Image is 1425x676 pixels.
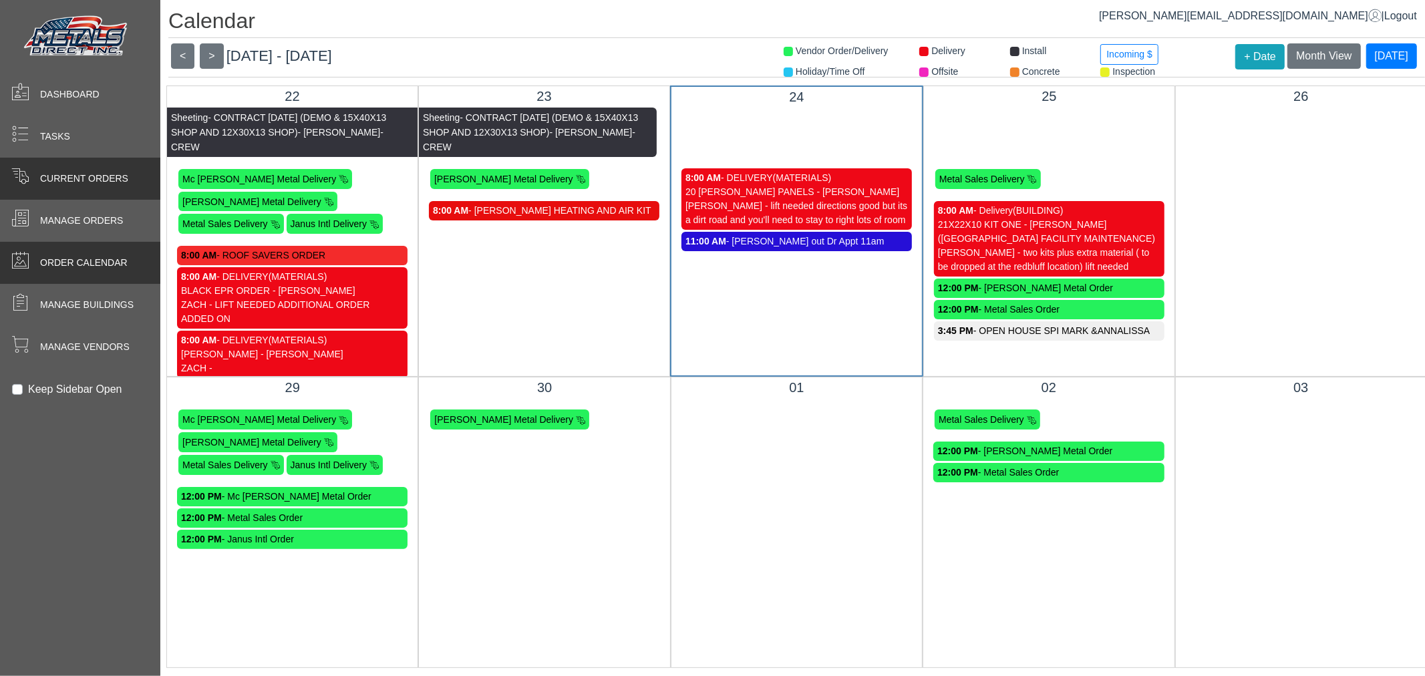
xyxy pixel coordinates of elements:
[433,204,655,218] div: - [PERSON_NAME] HEATING AND AIR KIT
[1022,45,1047,56] span: Install
[181,490,404,504] div: - Mc [PERSON_NAME] Metal Order
[182,460,268,470] span: Metal Sales Delivery
[181,250,216,261] strong: 8:00 AM
[938,281,1160,295] div: - [PERSON_NAME] Metal Order
[937,466,1160,480] div: - Metal Sales Order
[291,460,367,470] span: Janus Intl Delivery
[269,335,327,345] span: (MATERIALS)
[177,377,408,397] div: 29
[181,270,404,284] div: - DELIVERY
[298,127,381,138] span: - [PERSON_NAME]
[681,377,912,397] div: 01
[182,218,268,229] span: Metal Sales Delivery
[796,45,889,56] span: Vendor Order/Delivery
[937,467,978,478] strong: 12:00 PM
[1186,86,1416,106] div: 26
[685,236,726,246] strong: 11:00 AM
[938,303,1160,317] div: - Metal Sales Order
[182,196,321,206] span: [PERSON_NAME] Metal Delivery
[40,340,130,354] span: Manage Vendors
[681,87,912,107] div: 24
[1235,44,1285,69] button: + Date
[938,304,979,315] strong: 12:00 PM
[1366,43,1417,69] button: [DATE]
[1384,10,1417,21] span: Logout
[423,112,460,123] span: Sheeting
[200,43,223,69] button: >
[429,86,659,106] div: 23
[796,66,864,77] span: Holiday/Time Off
[931,45,965,56] span: Delivery
[773,172,832,183] span: (MATERIALS)
[1186,377,1416,397] div: 03
[1296,50,1352,61] span: Month View
[181,335,216,345] strong: 8:00 AM
[434,414,573,425] span: [PERSON_NAME] Metal Delivery
[181,347,404,361] div: [PERSON_NAME] - [PERSON_NAME]
[40,298,134,312] span: Manage Buildings
[182,174,336,184] span: Mc [PERSON_NAME] Metal Delivery
[171,112,208,123] span: Sheeting
[181,511,404,525] div: - Metal Sales Order
[181,361,404,375] div: ZACH -
[933,377,1164,397] div: 02
[171,127,383,152] span: - CREW
[938,205,973,216] strong: 8:00 AM
[550,127,633,138] span: - [PERSON_NAME]
[181,284,404,298] div: BLACK EPR ORDER - [PERSON_NAME]
[429,377,659,397] div: 30
[938,218,1160,246] div: 21X22X10 KIT ONE - [PERSON_NAME] ([GEOGRAPHIC_DATA] FACILITY MAINTENANCE)
[1022,66,1060,77] span: Concrete
[938,325,973,336] strong: 3:45 PM
[1013,205,1063,216] span: (BUILDING)
[1099,10,1382,21] a: [PERSON_NAME][EMAIL_ADDRESS][DOMAIN_NAME]
[40,172,128,186] span: Current Orders
[182,414,336,425] span: Mc [PERSON_NAME] Metal Delivery
[168,8,1425,38] h1: Calendar
[40,130,70,144] span: Tasks
[938,204,1160,218] div: - Delivery
[20,12,134,61] img: Metals Direct Inc Logo
[685,172,721,183] strong: 8:00 AM
[937,444,1160,458] div: - [PERSON_NAME] Metal Order
[40,256,128,270] span: Order Calendar
[291,218,367,229] span: Janus Intl Delivery
[269,271,327,282] span: (MATERIALS)
[40,88,100,102] span: Dashboard
[226,48,332,65] span: [DATE] - [DATE]
[181,512,222,523] strong: 12:00 PM
[181,248,404,263] div: - ROOF SAVERS ORDER
[28,381,122,397] label: Keep Sidebar Open
[181,532,404,546] div: - Janus Intl Order
[934,86,1164,106] div: 25
[685,185,908,199] div: 20 [PERSON_NAME] PANELS - [PERSON_NAME]
[434,174,573,184] span: [PERSON_NAME] Metal Delivery
[938,283,979,293] strong: 12:00 PM
[181,271,216,282] strong: 8:00 AM
[937,446,978,456] strong: 12:00 PM
[685,171,908,185] div: - DELIVERY
[177,86,408,106] div: 22
[939,414,1024,425] span: Metal Sales Delivery
[171,112,386,138] span: - CONTRACT [DATE] (DEMO & 15X40X13 SHOP AND 12X30X13 SHOP)
[939,174,1025,184] span: Metal Sales Delivery
[181,491,222,502] strong: 12:00 PM
[938,246,1160,274] div: [PERSON_NAME] - two kits plus extra material ( to be dropped at the redbluff location) lift needed
[1112,66,1155,77] span: Inspection
[171,43,194,69] button: <
[181,534,222,544] strong: 12:00 PM
[423,112,638,138] span: - CONTRACT [DATE] (DEMO & 15X40X13 SHOP AND 12X30X13 SHOP)
[1287,43,1360,69] button: Month View
[1100,44,1158,65] button: Incoming $
[181,298,404,326] div: ZACH - LIFT NEEDED ADDITIONAL ORDER ADDED ON
[931,66,958,77] span: Offsite
[423,127,635,152] span: - CREW
[1099,8,1417,24] div: |
[685,234,908,248] div: - [PERSON_NAME] out Dr Appt 11am
[181,333,404,347] div: - DELIVERY
[433,205,468,216] strong: 8:00 AM
[938,324,1160,338] div: - OPEN HOUSE SPI MARK &ANNALISSA
[182,437,321,448] span: [PERSON_NAME] Metal Delivery
[685,199,908,227] div: [PERSON_NAME] - lift needed directions good but its a dirt road and you'll need to stay to right ...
